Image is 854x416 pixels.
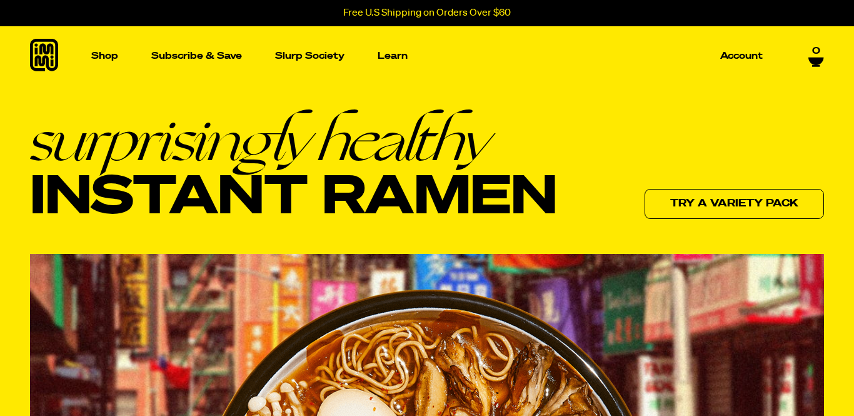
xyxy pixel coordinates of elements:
a: Slurp Society [270,46,349,66]
p: Learn [378,51,408,61]
a: Learn [373,26,413,86]
p: Account [720,51,763,61]
em: surprisingly healthy [30,111,557,170]
p: Subscribe & Save [151,51,242,61]
a: Shop [86,26,123,86]
a: Subscribe & Save [146,46,247,66]
nav: Main navigation [86,26,768,86]
h1: Instant Ramen [30,111,557,228]
a: Account [715,46,768,66]
a: Try a variety pack [645,189,824,219]
a: 0 [808,46,824,67]
span: 0 [812,46,820,57]
p: Shop [91,51,118,61]
p: Slurp Society [275,51,344,61]
p: Free U.S Shipping on Orders Over $60 [343,8,511,19]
